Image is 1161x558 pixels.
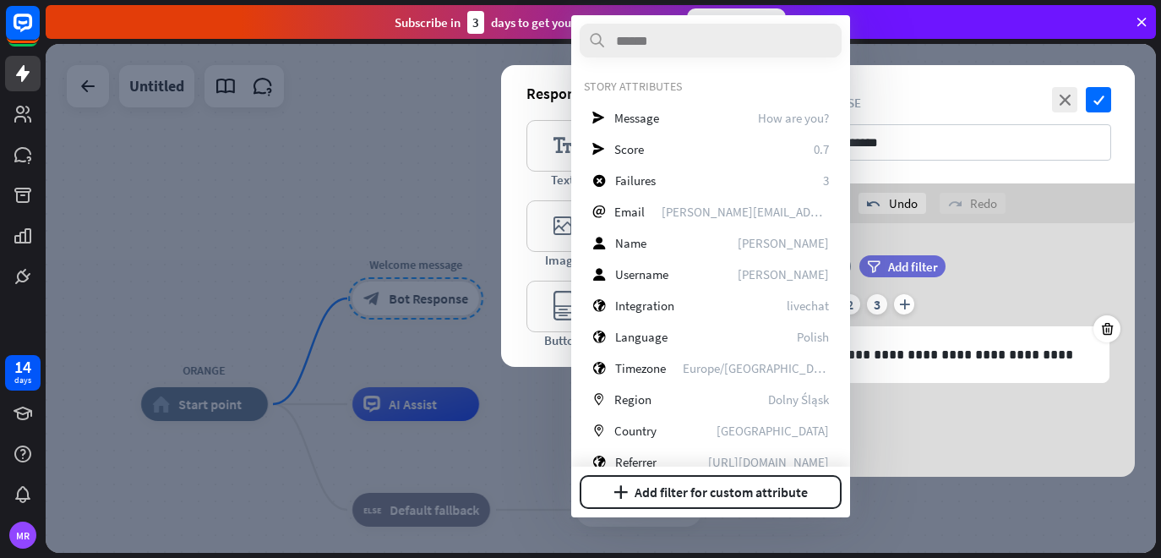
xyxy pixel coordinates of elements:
[467,11,484,34] div: 3
[592,112,605,124] i: send
[683,360,829,376] span: Europe/Warsaw
[614,423,657,439] span: Country
[615,266,668,282] span: Username
[948,197,962,211] i: redo
[787,298,829,314] span: livechat
[14,7,64,57] button: Open LiveChat chat widget
[5,355,41,391] a: 14 days
[395,11,673,34] div: Subscribe in days to get your first month for $1
[615,298,674,314] span: Integration
[592,456,606,468] i: globe
[738,266,829,282] span: Peter Crauch
[14,359,31,375] div: 14
[592,331,606,343] i: globe
[584,79,837,94] div: STORY ATTRIBUTES
[592,205,605,218] i: email
[9,522,36,549] div: MR
[867,260,880,273] i: filter
[614,141,644,157] span: Score
[615,235,646,251] span: Name
[823,172,829,189] span: 3
[708,454,829,470] span: https://livechat.com
[867,197,880,211] i: undo
[940,193,1006,214] div: Redo
[840,294,860,315] div: 2
[1086,87,1111,112] i: check
[592,299,606,312] i: globe
[614,204,645,220] span: Email
[758,110,829,126] span: How are you?
[592,237,606,249] i: user
[797,329,829,345] span: Polish
[662,204,829,220] span: peter@crauch.com
[615,329,668,345] span: Language
[858,193,926,214] div: Undo
[592,268,606,281] i: user
[687,8,786,36] div: Subscribe now
[592,424,605,437] i: marker
[592,143,605,156] i: send
[888,259,938,275] span: Add filter
[814,141,829,157] span: 0.7
[738,235,829,251] span: Peter Crauch
[894,294,914,315] i: plus
[592,393,605,406] i: marker
[615,454,657,470] span: Referrer
[580,475,842,509] button: plusAdd filter for custom attribute
[613,485,628,499] i: plus
[768,391,829,408] span: Dolny Śląsk
[1052,87,1077,112] i: close
[867,294,887,315] div: 3
[615,360,666,376] span: Timezone
[614,391,651,408] span: Region
[614,110,659,126] span: Message
[592,362,606,375] i: globe
[592,174,606,187] i: block_failure
[615,172,656,189] span: Failures
[14,375,31,386] div: days
[717,423,829,439] span: Poland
